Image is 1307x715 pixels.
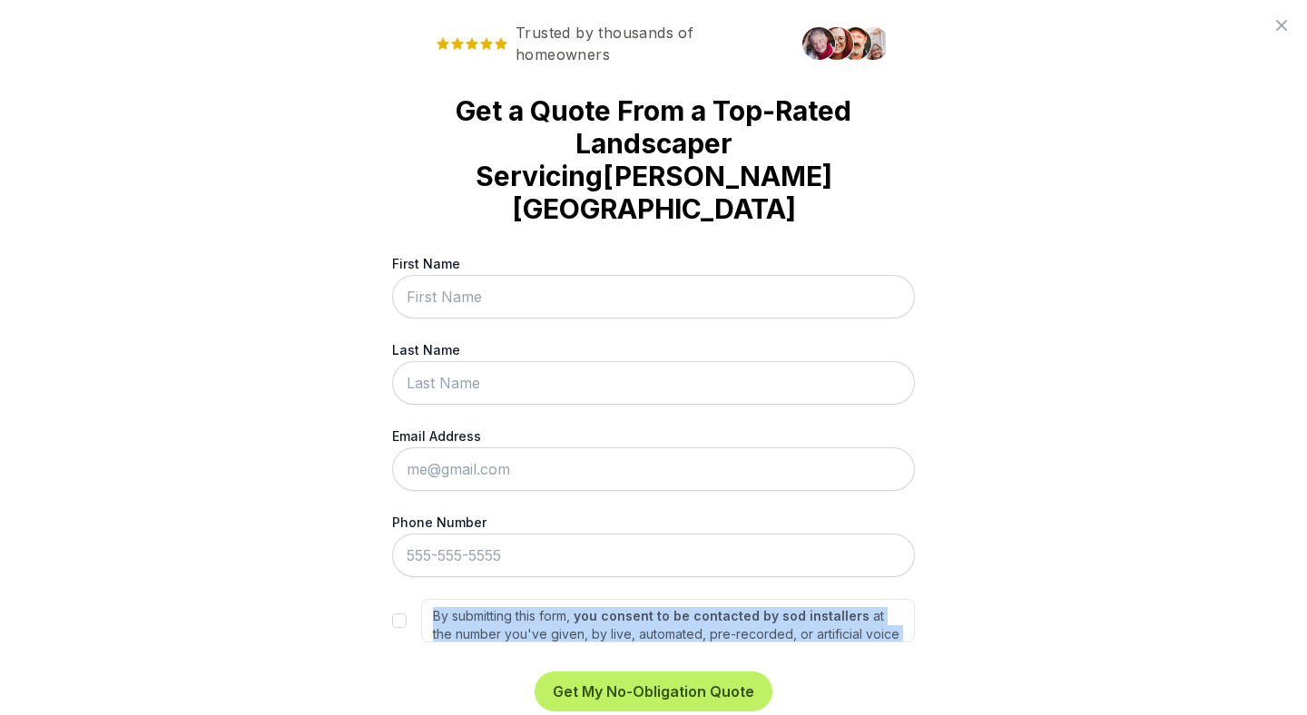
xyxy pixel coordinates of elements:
[421,22,791,65] span: Trusted by thousands of homeowners
[392,534,915,577] input: 555-555-5555
[574,608,870,623] strong: you consent to be contacted by sod installers
[392,447,915,491] input: me@gmail.com
[421,599,915,642] label: By submitting this form, at the number you've given, by live, automated, pre-recorded, or artific...
[392,513,915,532] label: Phone Number
[535,671,772,711] button: Get My No-Obligation Quote
[392,254,915,273] label: First Name
[392,340,915,359] label: Last Name
[421,94,886,225] strong: Get a Quote From a Top-Rated Landscaper Servicing [PERSON_NAME][GEOGRAPHIC_DATA]
[392,275,915,318] input: First Name
[392,426,915,446] label: Email Address
[392,361,915,405] input: Last Name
